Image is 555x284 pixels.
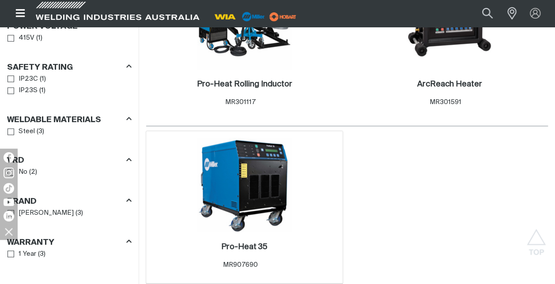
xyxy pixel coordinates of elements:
[19,249,36,259] span: 1 Year
[197,80,292,88] h2: Pro-Heat Rolling Inductor
[223,262,257,268] span: MR907690
[267,10,299,23] img: miller
[7,154,132,166] div: VRD
[8,166,131,178] ul: VRD
[4,198,14,206] img: YouTube
[7,113,132,125] div: Weldable Materials
[7,115,101,125] h3: Weldable Materials
[7,238,54,248] h3: Warranty
[7,195,132,207] div: Brand
[417,80,482,88] h2: ArcReach Heater
[461,4,502,23] input: Product name or item number...
[4,152,14,163] img: Facebook
[7,63,73,73] h3: Safety Rating
[19,74,38,84] span: IP23C
[221,242,268,252] a: Pro-Heat 35
[4,211,14,221] img: LinkedIn
[40,74,46,84] span: ( 1 )
[39,86,45,96] span: ( 1 )
[19,127,35,137] span: Steel
[8,32,131,44] ul: Power Voltage
[19,86,38,96] span: IP23S
[4,168,14,178] img: Instagram
[8,248,131,260] ul: Warranty
[8,126,35,138] a: Steel
[197,79,292,90] a: Pro-Heat Rolling Inductor
[7,236,132,248] div: Warranty
[430,99,461,105] span: MR301591
[76,208,83,218] span: ( 3 )
[8,126,131,138] ul: Weldable Materials
[7,61,132,73] div: Safety Rating
[8,248,36,260] a: 1 Year
[19,208,74,218] span: [PERSON_NAME]
[38,249,45,259] span: ( 3 )
[19,167,27,177] span: No
[19,33,34,43] span: 415V
[197,138,292,232] img: Pro-Heat 35
[526,229,546,249] button: Scroll to top
[267,13,299,20] a: miller
[221,243,268,251] h2: Pro-Heat 35
[8,85,38,97] a: IP23S
[225,99,255,105] span: MR301117
[36,33,42,43] span: ( 1 )
[8,73,38,85] a: IP23C
[472,4,502,23] button: Search products
[8,73,131,97] ul: Safety Rating
[8,207,131,219] ul: Brand
[4,183,14,194] img: TikTok
[37,127,44,137] span: ( 3 )
[1,224,16,239] img: hide socials
[417,79,482,90] a: ArcReach Heater
[8,32,34,44] a: 415V
[7,197,37,207] h3: Brand
[29,167,37,177] span: ( 2 )
[8,207,74,219] a: [PERSON_NAME]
